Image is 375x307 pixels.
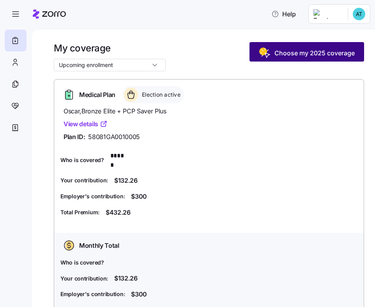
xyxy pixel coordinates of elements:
[265,6,302,22] button: Help
[131,289,147,299] span: $300
[60,192,125,200] span: Employer's contribution:
[60,208,99,216] span: Total Premium:
[271,9,296,19] span: Help
[313,9,341,19] img: Employer logo
[60,275,108,282] span: Your contribution:
[79,90,115,100] span: Medical Plan
[60,290,125,298] span: Employer's contribution:
[64,132,85,142] span: Plan ID:
[64,119,108,129] a: View details
[79,241,119,251] span: Monthly Total
[353,8,365,20] img: 119da9b09e10e96eb69a6652d8b44c65
[114,176,138,185] span: $132.26
[140,91,180,99] span: Election active
[64,106,354,116] span: Oscar , Bronze Elite + PCP Saver Plus
[114,273,138,283] span: $132.26
[131,192,147,201] span: $300
[249,42,364,62] button: Choose my 2025 coverage
[274,48,355,58] span: Choose my 2025 coverage
[60,176,108,184] span: Your contribution:
[106,208,131,217] span: $432.26
[54,42,166,54] h1: My coverage
[88,132,140,142] span: 58081GA0010005
[60,259,104,266] span: Who is covered?
[60,156,104,164] span: Who is covered?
